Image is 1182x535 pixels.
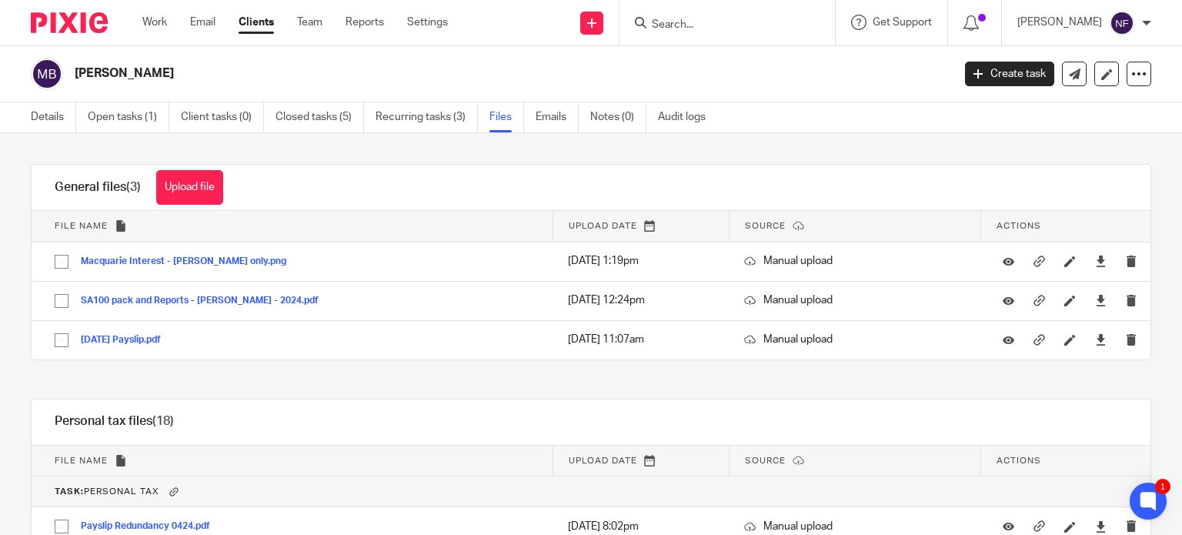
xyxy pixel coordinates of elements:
a: Reports [346,15,384,30]
p: Manual upload [744,293,966,308]
p: [DATE] 12:24pm [568,293,713,308]
p: [PERSON_NAME] [1017,15,1102,30]
input: Select [47,326,76,355]
p: Manual upload [744,332,966,347]
a: Client tasks (0) [181,102,264,132]
button: Upload file [156,170,223,205]
h1: General files [55,179,141,196]
h2: [PERSON_NAME] [75,65,769,82]
span: (3) [126,181,141,193]
a: Download [1095,332,1107,347]
a: Create task [965,62,1054,86]
span: File name [55,222,108,230]
img: svg%3E [31,58,63,90]
a: Download [1095,519,1107,534]
p: [DATE] 11:07am [568,332,713,347]
button: SA100 pack and Reports - [PERSON_NAME] - 2024.pdf [81,296,330,306]
span: Source [745,222,786,230]
button: Payslip Redundancy 0424.pdf [81,521,222,532]
p: Manual upload [744,519,966,534]
a: Recurring tasks (3) [376,102,478,132]
h1: Personal tax files [55,413,174,430]
img: svg%3E [1110,11,1134,35]
input: Select [47,286,76,316]
span: Actions [997,456,1041,465]
span: Source [745,456,786,465]
b: Task: [55,487,84,496]
span: Personal tax [55,487,159,496]
a: Audit logs [658,102,717,132]
span: Get Support [873,17,932,28]
a: Open tasks (1) [88,102,169,132]
p: Manual upload [744,253,966,269]
a: Closed tasks (5) [275,102,364,132]
img: Pixie [31,12,108,33]
a: Details [31,102,76,132]
input: Select [47,247,76,276]
a: Notes (0) [590,102,646,132]
a: Files [489,102,524,132]
span: Upload date [569,456,637,465]
span: (18) [152,415,174,427]
p: [DATE] 1:19pm [568,253,713,269]
a: Team [297,15,322,30]
button: Macquarie Interest - [PERSON_NAME] only.png [81,256,298,267]
a: Download [1095,293,1107,308]
button: [DATE] Payslip.pdf [81,335,172,346]
a: Settings [407,15,448,30]
a: Work [142,15,167,30]
span: Upload date [569,222,637,230]
div: 1 [1155,479,1170,494]
a: Clients [239,15,274,30]
input: Search [650,18,789,32]
span: File name [55,456,108,465]
a: Emails [536,102,579,132]
p: [DATE] 8:02pm [568,519,713,534]
a: Email [190,15,215,30]
span: Actions [997,222,1041,230]
a: Download [1095,253,1107,269]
